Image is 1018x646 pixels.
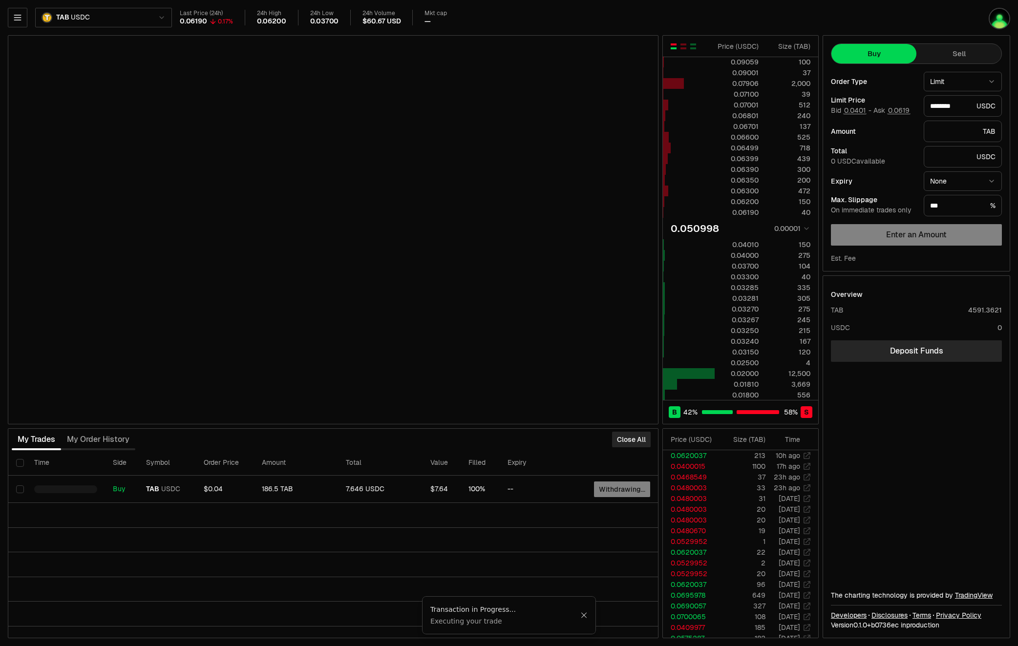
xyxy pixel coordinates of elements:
div: 24h Volume [362,10,401,17]
div: 40 [767,272,810,282]
div: 525 [767,132,810,142]
div: 100 [767,57,810,67]
td: 0.0620037 [663,450,720,461]
td: 0.0480003 [663,515,720,525]
div: 0.03267 [715,315,759,325]
time: [DATE] [779,548,800,557]
span: 0 USDC available [831,157,885,166]
div: 0.06190 [715,208,759,217]
time: 17h ago [777,462,800,471]
th: Time [26,450,105,476]
td: 22 [720,547,766,558]
td: 1 [720,536,766,547]
td: 19 [720,525,766,536]
div: 0.06499 [715,143,759,153]
th: Side [105,450,139,476]
time: [DATE] [779,505,800,514]
div: 0.07906 [715,79,759,88]
div: 186.5 TAB [262,485,330,494]
span: $0.04 [204,484,223,493]
div: 0.06190 [180,17,207,26]
th: Amount [254,450,338,476]
div: 2,000 [767,79,810,88]
div: 0.06600 [715,132,759,142]
div: 240 [767,111,810,121]
button: Buy [831,44,916,63]
div: 0 [997,323,1002,333]
td: 20 [720,568,766,579]
a: Terms [912,610,931,620]
span: TAB [56,13,69,22]
div: 3,669 [767,379,810,389]
div: 0.06399 [715,154,759,164]
div: TAB [831,305,844,315]
div: 0.03700 [715,261,759,271]
div: Est. Fee [831,253,856,263]
td: 213 [720,450,766,461]
div: 0.06200 [715,197,759,207]
div: 0.050998 [671,222,719,235]
div: Amount [831,128,916,135]
a: Disclosures [871,610,908,620]
time: [DATE] [779,494,800,503]
div: 0.03150 [715,347,759,357]
div: On immediate trades only [831,206,916,215]
button: 0.0619 [887,106,911,114]
th: Symbol [138,450,195,476]
div: — [424,17,431,26]
div: 0.04010 [715,240,759,250]
div: 472 [767,186,810,196]
td: 0.0480003 [663,504,720,515]
button: None [924,171,1002,191]
div: Max. Slippage [831,196,916,203]
div: Price ( USDC ) [671,435,719,444]
time: [DATE] [779,569,800,578]
div: 0.03240 [715,336,759,346]
button: 0.00001 [771,223,810,234]
button: Select all [16,459,24,467]
td: 182 [720,633,766,644]
button: My Order History [61,430,135,449]
td: 2 [720,558,766,568]
button: Limit [924,72,1002,91]
td: 31 [720,493,766,504]
div: 120 [767,347,810,357]
div: 150 [767,240,810,250]
span: USDC [161,485,180,494]
div: 275 [767,250,810,260]
div: Size ( TAB ) [767,42,810,51]
div: 0.03250 [715,326,759,335]
span: S [804,407,809,417]
div: 0.03300 [715,272,759,282]
div: 0.07100 [715,89,759,99]
time: [DATE] [779,602,800,610]
td: 0.0690057 [663,601,720,611]
div: 0.02000 [715,369,759,378]
td: 0.0529952 [663,558,720,568]
div: 0.03281 [715,293,759,303]
div: $60.67 USD [362,17,401,26]
div: 0.04000 [715,250,759,260]
div: 0.03285 [715,283,759,292]
div: 0.09059 [715,57,759,67]
div: Overview [831,290,863,299]
th: Expiry [500,450,575,476]
div: 100% [468,485,492,494]
div: 512 [767,100,810,110]
a: Privacy Policy [936,610,981,620]
th: Value [423,450,461,476]
th: Filled [461,450,500,476]
div: USDC [924,95,1002,117]
td: 0.0529952 [663,536,720,547]
time: [DATE] [779,623,800,632]
td: 108 [720,611,766,622]
div: 104 [767,261,810,271]
div: 37 [767,68,810,78]
div: USDC [831,323,850,333]
div: Executing your trade [430,616,580,626]
div: 335 [767,283,810,292]
div: 4591.3621 [968,305,1002,315]
time: [DATE] [779,559,800,567]
span: 58 % [784,407,798,417]
time: [DATE] [779,537,800,546]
